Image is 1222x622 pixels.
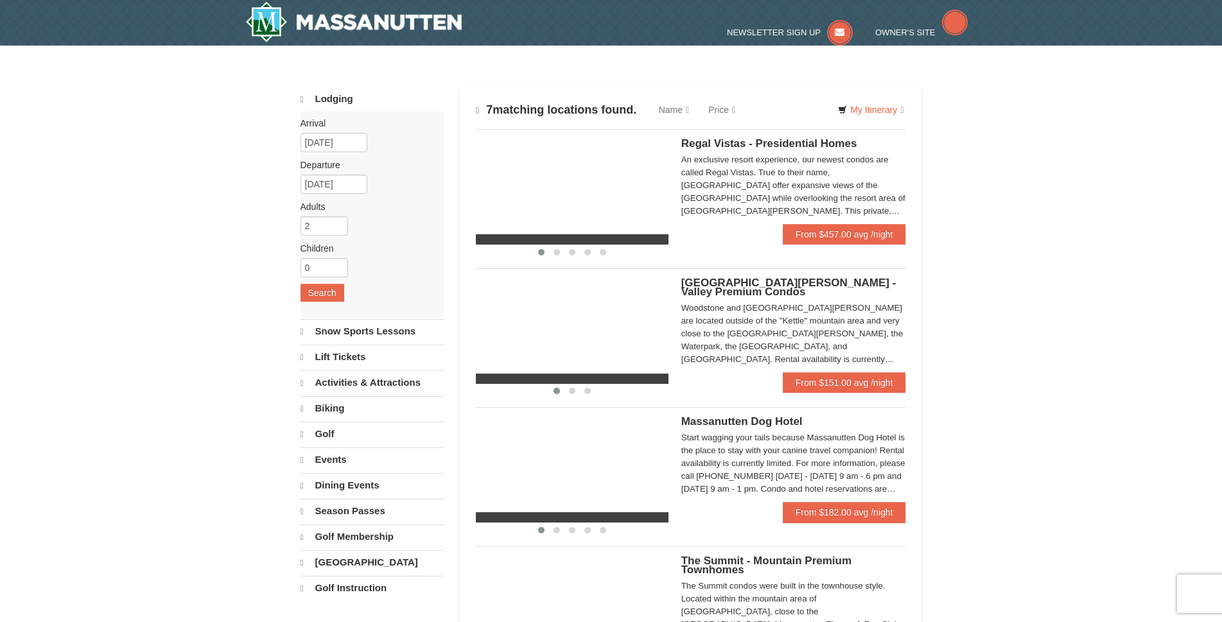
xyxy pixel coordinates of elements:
a: From $182.00 avg /night [783,502,906,523]
span: Massanutten Dog Hotel [681,415,803,428]
label: Departure [301,159,434,171]
a: Lodging [301,87,444,111]
a: [GEOGRAPHIC_DATA] [301,550,444,574]
a: Events [301,447,444,472]
a: From $457.00 avg /night [783,224,906,245]
label: Adults [301,200,434,213]
img: Massanutten Resort Logo [245,1,462,42]
a: Activities & Attractions [301,370,444,395]
a: Price [699,97,745,123]
a: My Itinerary [830,100,912,119]
div: An exclusive resort experience, our newest condos are called Regal Vistas. True to their name, [G... [681,153,906,218]
h4: matching locations found. [476,103,637,117]
span: The Summit - Mountain Premium Townhomes [681,555,851,576]
a: Dining Events [301,473,444,497]
a: Season Passes [301,499,444,523]
a: Massanutten Resort [245,1,462,42]
span: 7 [486,103,493,116]
a: Golf Membership [301,524,444,549]
span: Owner's Site [875,28,936,37]
span: [GEOGRAPHIC_DATA][PERSON_NAME] - Valley Premium Condos [681,277,896,298]
a: Lift Tickets [301,345,444,369]
label: Children [301,242,434,255]
div: Woodstone and [GEOGRAPHIC_DATA][PERSON_NAME] are located outside of the "Kettle" mountain area an... [681,302,906,366]
a: Name [649,97,699,123]
a: Biking [301,396,444,420]
a: Newsletter Sign Up [727,28,853,37]
a: From $151.00 avg /night [783,372,906,393]
a: Golf [301,422,444,446]
a: Golf Instruction [301,576,444,600]
a: Owner's Site [875,28,968,37]
label: Arrival [301,117,434,130]
a: Snow Sports Lessons [301,319,444,343]
span: Regal Vistas - Presidential Homes [681,137,857,150]
div: Start wagging your tails because Massanutten Dog Hotel is the place to stay with your canine trav... [681,431,906,496]
button: Search [301,284,344,302]
span: Newsletter Sign Up [727,28,821,37]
